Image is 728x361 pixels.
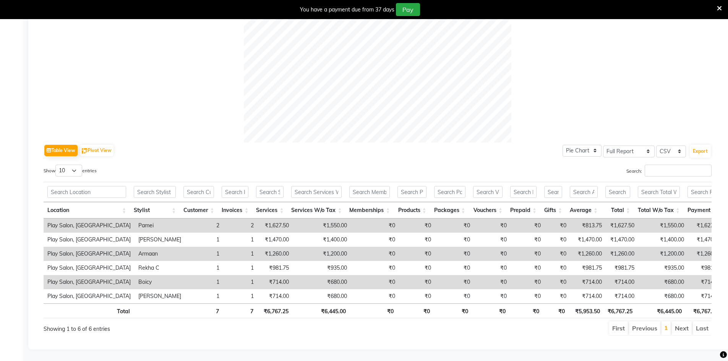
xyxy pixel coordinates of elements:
[223,219,258,233] td: 2
[544,186,562,198] input: Search Gifts
[570,261,606,275] td: ₹981.75
[638,233,688,247] td: ₹1,400.00
[435,247,474,261] td: ₹0
[291,186,342,198] input: Search Services W/o Tax
[605,186,630,198] input: Search Total
[686,303,722,318] th: ₹6,767.25
[44,303,134,318] th: Total
[430,202,469,219] th: Packages: activate to sort column ascending
[543,303,569,318] th: ₹0
[570,289,606,303] td: ₹714.00
[664,324,668,332] a: 1
[293,261,351,275] td: ₹935.00
[545,275,570,289] td: ₹0
[509,303,543,318] th: ₹0
[688,261,725,275] td: ₹981.75
[185,233,223,247] td: 1
[258,275,293,289] td: ₹714.00
[435,275,474,289] td: ₹0
[474,261,511,275] td: ₹0
[606,219,638,233] td: ₹1,627.50
[399,233,435,247] td: ₹0
[474,219,511,233] td: ₹0
[636,303,685,318] th: ₹6,445.00
[474,289,511,303] td: ₹0
[435,261,474,275] td: ₹0
[44,165,97,176] label: Show entries
[434,186,465,198] input: Search Packages
[688,275,725,289] td: ₹714.00
[688,247,725,261] td: ₹1,260.00
[638,186,680,198] input: Search Total W/o Tax
[44,233,135,247] td: Play Salon, [GEOGRAPHIC_DATA]
[351,289,399,303] td: ₹0
[570,219,606,233] td: ₹813.75
[218,202,252,219] th: Invoices: activate to sort column ascending
[222,186,248,198] input: Search Invoices
[351,261,399,275] td: ₹0
[180,202,218,219] th: Customer: activate to sort column ascending
[638,219,688,233] td: ₹1,550.00
[511,289,545,303] td: ₹0
[80,145,113,156] button: Pivot View
[688,233,725,247] td: ₹1,470.00
[350,303,397,318] th: ₹0
[545,219,570,233] td: ₹0
[185,289,223,303] td: 1
[349,186,390,198] input: Search Memberships
[399,247,435,261] td: ₹0
[44,219,135,233] td: Play Salon, [GEOGRAPHIC_DATA]
[134,186,176,198] input: Search Stylist
[545,233,570,247] td: ₹0
[130,202,180,219] th: Stylist: activate to sort column ascending
[469,202,506,219] th: Vouchers: activate to sort column ascending
[570,275,606,289] td: ₹714.00
[135,289,185,303] td: [PERSON_NAME]
[44,275,135,289] td: Play Salon, [GEOGRAPHIC_DATA]
[474,247,511,261] td: ₹0
[634,202,684,219] th: Total W/o Tax: activate to sort column ascending
[602,202,634,219] th: Total: activate to sort column ascending
[435,289,474,303] td: ₹0
[252,202,287,219] th: Services: activate to sort column ascending
[604,303,637,318] th: ₹6,767.25
[473,186,503,198] input: Search Vouchers
[183,186,214,198] input: Search Customer
[570,247,606,261] td: ₹1,260.00
[293,233,351,247] td: ₹1,400.00
[293,219,351,233] td: ₹1,550.00
[351,219,399,233] td: ₹0
[626,165,712,176] label: Search:
[606,275,638,289] td: ₹714.00
[399,289,435,303] td: ₹0
[44,289,135,303] td: Play Salon, [GEOGRAPHIC_DATA]
[287,202,345,219] th: Services W/o Tax: activate to sort column ascending
[293,289,351,303] td: ₹680.00
[135,233,185,247] td: [PERSON_NAME]
[223,275,258,289] td: 1
[688,289,725,303] td: ₹714.00
[540,202,566,219] th: Gifts: activate to sort column ascending
[606,261,638,275] td: ₹981.75
[510,186,537,198] input: Search Prepaid
[435,219,474,233] td: ₹0
[345,202,394,219] th: Memberships: activate to sort column ascending
[135,261,185,275] td: Rekha C
[292,303,350,318] th: ₹6,445.00
[44,321,315,333] div: Showing 1 to 6 of 6 entries
[606,233,638,247] td: ₹1,470.00
[258,219,293,233] td: ₹1,627.50
[690,145,711,158] button: Export
[569,303,604,318] th: ₹5,953.50
[258,289,293,303] td: ₹714.00
[511,275,545,289] td: ₹0
[135,275,185,289] td: Boicy
[545,261,570,275] td: ₹0
[399,219,435,233] td: ₹0
[687,186,717,198] input: Search Payment
[435,233,474,247] td: ₹0
[606,289,638,303] td: ₹714.00
[185,219,223,233] td: 2
[684,202,720,219] th: Payment: activate to sort column ascending
[135,247,185,261] td: Armaan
